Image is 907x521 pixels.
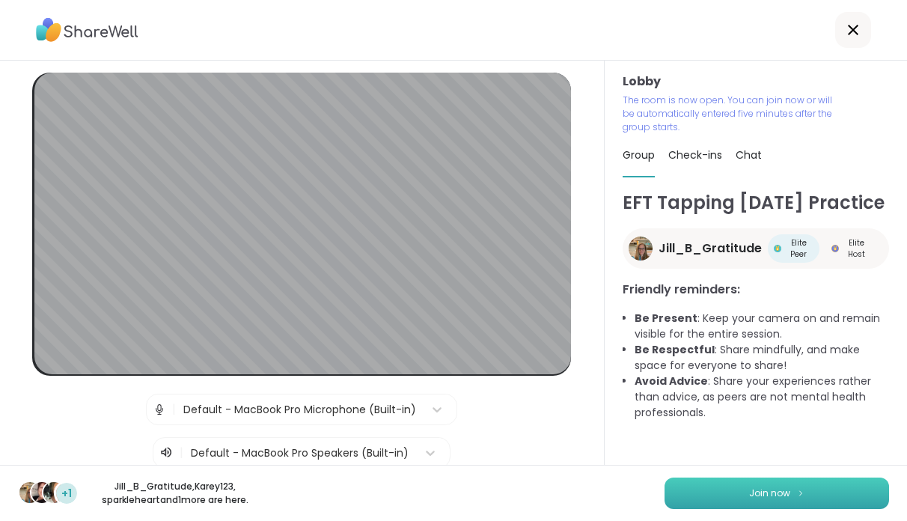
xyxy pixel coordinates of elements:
img: Karey123 [31,482,52,503]
img: Elite Peer [774,245,781,252]
img: Jill_B_Gratitude [629,237,653,260]
img: sparkleheart [43,482,64,503]
b: Avoid Advice [635,374,708,389]
b: Be Respectful [635,342,715,357]
span: Join now [749,487,790,500]
span: Jill_B_Gratitude [659,240,762,258]
p: The room is now open. You can join now or will be automatically entered five minutes after the gr... [623,94,838,134]
span: Group [623,147,655,162]
li: : Share mindfully, and make space for everyone to share! [635,342,889,374]
img: Jill_B_Gratitude [19,482,40,503]
p: Jill_B_Gratitude , Karey123 , sparkleheart and 1 more are here. [91,480,259,507]
button: Join now [665,478,889,509]
img: Microphone [153,394,166,424]
span: Elite Host [842,237,871,260]
a: Jill_B_GratitudeJill_B_GratitudeElite PeerElite PeerElite HostElite Host [623,228,889,269]
span: Elite Peer [784,237,813,260]
h3: Friendly reminders: [623,281,889,299]
li: : Share your experiences rather than advice, as peers are not mental health professionals. [635,374,889,421]
h3: Lobby [623,73,889,91]
h1: EFT Tapping [DATE] Practice [623,189,889,216]
span: | [172,394,176,424]
span: +1 [61,486,72,502]
b: Be Present [635,311,697,326]
span: Chat [736,147,762,162]
div: Default - MacBook Pro Microphone (Built-in) [183,402,416,418]
span: | [180,444,183,462]
img: ShareWell Logo [36,13,138,47]
li: : Keep your camera on and remain visible for the entire session. [635,311,889,342]
img: Elite Host [831,245,839,252]
span: Check-ins [668,147,722,162]
img: ShareWell Logomark [796,489,805,497]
